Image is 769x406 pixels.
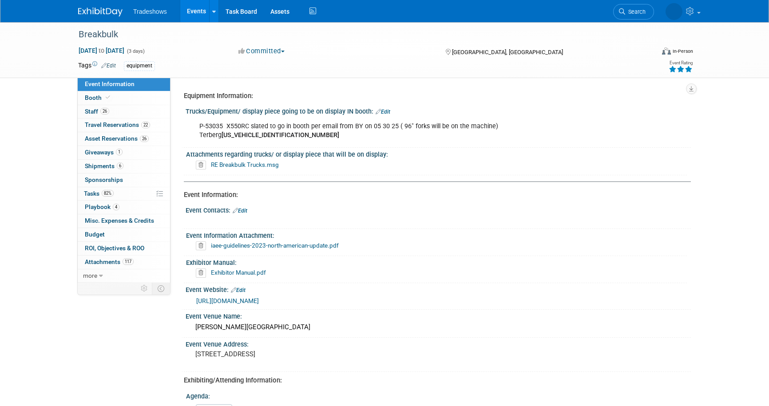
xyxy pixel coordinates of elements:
[184,190,684,200] div: Event Information:
[666,3,682,20] img: Kay Reynolds
[78,132,170,146] a: Asset Reservations26
[376,109,390,115] a: Edit
[78,118,170,132] a: Travel Reservations22
[78,242,170,255] a: ROI, Objectives & ROO
[117,162,123,169] span: 6
[196,162,210,168] a: Delete attachment?
[78,91,170,105] a: Booth
[133,8,167,15] span: Tradeshows
[192,320,684,334] div: [PERSON_NAME][GEOGRAPHIC_DATA]
[83,272,97,279] span: more
[184,91,684,101] div: Equipment Information:
[78,47,125,55] span: [DATE] [DATE]
[186,390,687,401] div: Agenda:
[195,350,386,358] pre: [STREET_ADDRESS]
[100,108,109,114] span: 26
[193,118,593,144] div: P-53035 X550RC slated to go in booth per email from BY on 05 30 25 ( 96" forks will be on the mac...
[196,270,210,276] a: Delete attachment?
[625,8,646,15] span: Search
[196,297,259,304] a: [URL][DOMAIN_NAME]
[211,242,339,249] a: iaee-guidelines-2023-north-american-update.pdf
[602,46,693,59] div: Event Format
[78,61,116,71] td: Tags
[84,190,114,197] span: Tasks
[78,187,170,201] a: Tasks82%
[116,149,123,155] span: 1
[137,283,152,294] td: Personalize Event Tab Strip
[152,283,170,294] td: Toggle Event Tabs
[78,146,170,159] a: Giveaways1
[186,338,691,349] div: Event Venue Address:
[85,203,119,210] span: Playbook
[78,160,170,173] a: Shipments6
[85,231,105,238] span: Budget
[211,161,279,168] a: RE Breakbulk Trucks.msg
[141,122,150,128] span: 22
[75,27,641,43] div: Breakbulk
[184,376,684,385] div: Exhibiting/Attending Information:
[85,176,123,183] span: Sponsorships
[85,217,154,224] span: Misc. Expenses & Credits
[101,63,116,69] a: Edit
[662,47,671,55] img: Format-Inperson.png
[78,256,170,269] a: Attachments117
[85,258,134,265] span: Attachments
[126,48,145,54] span: (3 days)
[186,105,691,116] div: Trucks/Equipment/ display piece going to be on display IN booth:
[78,173,170,187] a: Sponsorships
[78,201,170,214] a: Playbook4
[78,8,123,16] img: ExhibitDay
[672,48,693,55] div: In-Person
[140,135,149,142] span: 26
[186,256,687,267] div: Exhibitor Manual:
[85,162,123,169] span: Shipments
[233,208,247,214] a: Edit
[196,243,210,249] a: Delete attachment?
[186,310,691,321] div: Event Venue Name:
[85,94,112,101] span: Booth
[222,131,339,139] b: [US_VEHICLE_IDENTIFICATION_NUMBER]
[186,283,691,295] div: Event Website:
[124,61,155,71] div: equipment
[613,4,654,20] a: Search
[78,105,170,118] a: Staff26
[186,204,691,215] div: Event Contacts:
[85,80,135,87] span: Event Information
[78,214,170,228] a: Misc. Expenses & Credits
[85,108,109,115] span: Staff
[97,47,106,54] span: to
[669,61,693,65] div: Event Rating
[231,287,246,293] a: Edit
[85,149,123,156] span: Giveaways
[102,190,114,197] span: 82%
[211,269,266,276] a: Exhibitor Manual.pdf
[78,78,170,91] a: Event Information
[85,244,144,252] span: ROI, Objectives & ROO
[452,49,563,55] span: [GEOGRAPHIC_DATA], [GEOGRAPHIC_DATA]
[85,135,149,142] span: Asset Reservations
[85,121,150,128] span: Travel Reservations
[123,258,134,265] span: 117
[235,47,288,56] button: Committed
[106,95,110,100] i: Booth reservation complete
[78,269,170,283] a: more
[78,228,170,241] a: Budget
[186,229,687,240] div: Event Information Attachment:
[186,148,687,159] div: Attachments regarding trucks/ or display piece that will be on display:
[113,204,119,210] span: 4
